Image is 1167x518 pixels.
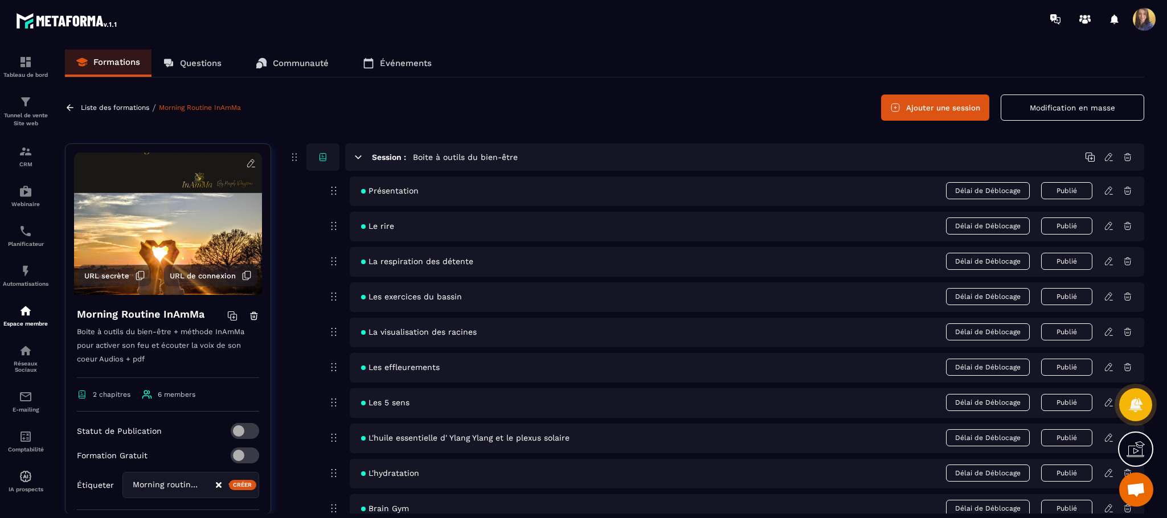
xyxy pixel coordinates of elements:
span: La respiration des détente [361,257,473,266]
img: automations [19,184,32,198]
a: Communauté [244,50,340,77]
p: Communauté [273,58,329,68]
span: Délai de Déblocage [946,182,1030,199]
span: 2 chapitres [93,390,130,398]
p: IA prospects [3,486,48,492]
img: logo [16,10,118,31]
span: L'huile essentielle d' Ylang Ylang et le plexus solaire [361,433,570,442]
p: Questions [180,58,222,68]
a: schedulerschedulerPlanificateur [3,216,48,256]
p: Formations [93,57,140,67]
p: CRM [3,161,48,167]
a: social-networksocial-networkRéseaux Sociaux [3,335,48,381]
p: Webinaire [3,201,48,207]
a: emailemailE-mailing [3,381,48,421]
span: Délai de Déblocage [946,394,1030,411]
span: URL secrète [84,272,129,280]
span: Les 5 sens [361,398,410,407]
button: Publié [1041,253,1092,270]
p: Formation Gratuit [77,451,148,460]
p: Boite à outils du bien-être + méthode InAmMa pour activer son feu et écouter la voix de son coeur... [77,325,259,378]
p: Automatisations [3,281,48,287]
img: automations [19,304,32,318]
button: Publié [1041,394,1092,411]
span: Les effleurements [361,363,440,372]
span: Le rire [361,221,394,231]
p: Événements [380,58,432,68]
a: Formations [65,50,151,77]
button: Clear Selected [216,481,222,490]
a: Morning Routine InAmMa [159,104,241,112]
img: automations [19,470,32,483]
button: Publié [1041,182,1092,199]
img: automations [19,264,32,278]
button: Publié [1041,359,1092,376]
div: Search for option [122,472,259,498]
p: Tunnel de vente Site web [3,112,48,128]
p: Espace membre [3,320,48,327]
img: email [19,390,32,404]
p: Étiqueter [77,480,114,490]
span: Délai de Déblocage [946,500,1030,517]
img: formation [19,55,32,69]
img: formation [19,95,32,109]
button: Publié [1041,288,1092,305]
span: URL de connexion [170,272,236,280]
a: automationsautomationsAutomatisations [3,256,48,295]
h6: Session : [372,153,406,162]
span: Délai de Déblocage [946,288,1030,305]
img: social-network [19,344,32,357]
span: La visualisation des racines [361,327,477,336]
span: Brain Gym [361,504,409,513]
button: Ajouter une session [881,94,989,121]
button: Publié [1041,323,1092,340]
button: Publié [1041,500,1092,517]
p: Comptabilité [3,446,48,453]
span: Délai de Déblocage [946,323,1030,340]
div: Créer [229,480,257,490]
a: Événements [351,50,443,77]
img: accountant [19,430,32,443]
span: L'hydratation [361,468,419,478]
span: Présentation [361,186,419,195]
span: 6 members [158,390,195,398]
a: Questions [151,50,233,77]
input: Search for option [203,479,215,491]
span: Délai de Déblocage [946,359,1030,376]
button: Modification en masse [1001,94,1144,121]
p: E-mailing [3,406,48,413]
button: Publié [1041,429,1092,446]
div: Ouvrir le chat [1119,472,1153,507]
img: scheduler [19,224,32,238]
button: Publié [1041,217,1092,235]
span: Délai de Déblocage [946,429,1030,446]
a: formationformationTunnel de vente Site web [3,87,48,136]
span: Délai de Déblocage [946,253,1030,270]
a: automationsautomationsWebinaire [3,176,48,216]
span: Morning routine InAmMa [130,479,203,491]
button: URL de connexion [164,265,257,286]
a: accountantaccountantComptabilité [3,421,48,461]
p: Tableau de bord [3,72,48,78]
p: Réseaux Sociaux [3,360,48,373]
a: formationformationCRM [3,136,48,176]
a: automationsautomationsEspace membre [3,295,48,335]
a: Liste des formations [81,104,149,112]
img: background [74,153,262,295]
button: URL secrète [79,265,151,286]
a: formationformationTableau de bord [3,47,48,87]
span: Délai de Déblocage [946,217,1030,235]
p: Planificateur [3,241,48,247]
span: Les exercices du bassin [361,292,462,301]
button: Publié [1041,464,1092,482]
p: Statut de Publication [77,426,162,435]
img: formation [19,145,32,158]
h4: Morning Routine InAmMa [77,306,204,322]
span: / [152,102,156,113]
h5: Boite à outils du bien-être [413,151,518,163]
span: Délai de Déblocage [946,464,1030,482]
